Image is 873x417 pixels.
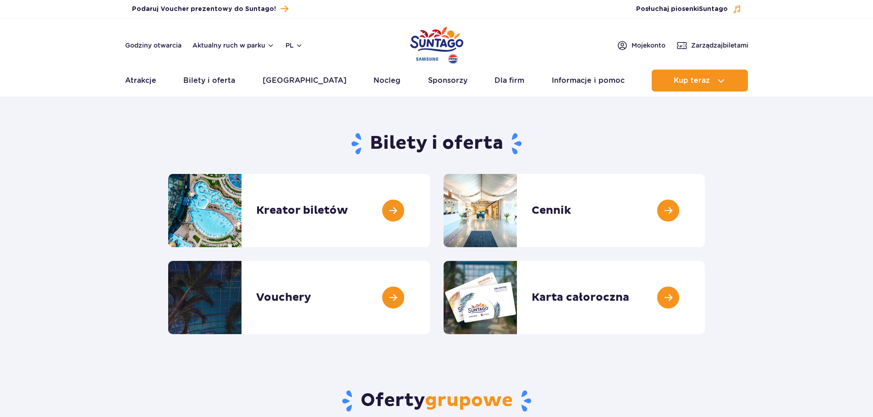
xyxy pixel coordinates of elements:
span: Podaruj Voucher prezentowy do Suntago! [132,5,276,14]
a: Dla firm [494,70,524,92]
a: Zarządzajbiletami [676,40,748,51]
a: Sponsorzy [428,70,467,92]
span: Suntago [699,6,728,12]
a: Atrakcje [125,70,156,92]
span: Kup teraz [674,76,710,85]
a: Podaruj Voucher prezentowy do Suntago! [132,3,288,15]
a: Bilety i oferta [183,70,235,92]
h2: Oferty [168,389,705,413]
a: [GEOGRAPHIC_DATA] [263,70,346,92]
a: Park of Poland [410,23,463,65]
a: Mojekonto [617,40,665,51]
h1: Bilety i oferta [168,132,705,156]
span: Posłuchaj piosenki [636,5,728,14]
a: Godziny otwarcia [125,41,181,50]
button: pl [286,41,303,50]
span: Moje konto [631,41,665,50]
a: Nocleg [373,70,401,92]
span: grupowe [425,389,513,412]
span: Zarządzaj biletami [691,41,748,50]
button: Posłuchaj piosenkiSuntago [636,5,741,14]
button: Kup teraz [652,70,748,92]
button: Aktualny ruch w parku [192,42,275,49]
a: Informacje i pomoc [552,70,625,92]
